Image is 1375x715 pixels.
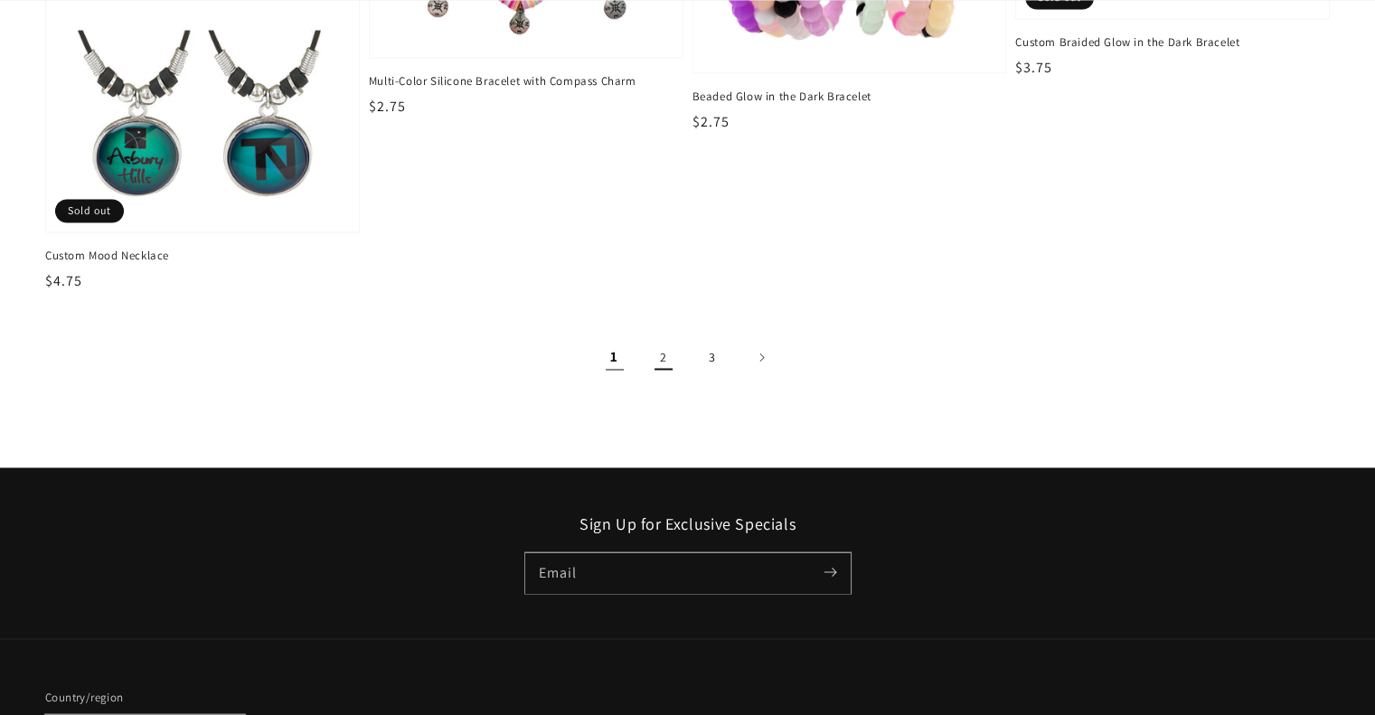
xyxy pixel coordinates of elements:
span: Beaded Glow in the Dark Bracelet [692,89,1007,105]
a: Page 2 [644,337,683,377]
span: Custom Mood Necklace [45,248,360,264]
span: Sold out [55,199,124,222]
span: $3.75 [1015,58,1052,77]
nav: Pagination [45,337,1330,377]
span: Custom Braided Glow in the Dark Bracelet [1015,34,1330,51]
h2: Country/region [45,688,245,706]
span: $2.75 [692,112,730,131]
button: Subscribe [811,552,851,592]
a: Page 3 [692,337,732,377]
span: Page 1 [595,337,635,377]
span: $2.75 [369,97,406,116]
span: $4.75 [45,271,82,290]
h2: Sign Up for Exclusive Specials [45,513,1330,533]
a: Next page [741,337,781,377]
span: Multi-Color Silicone Bracelet with Compass Charm [369,73,683,89]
